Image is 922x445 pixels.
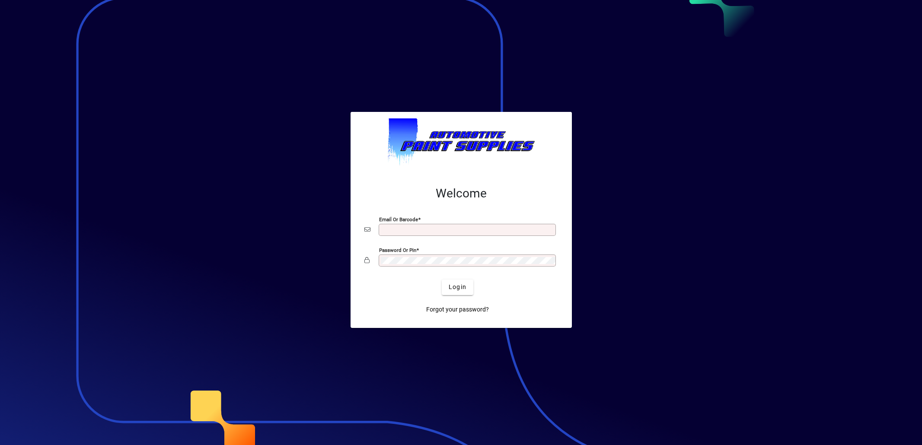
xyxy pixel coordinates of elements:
a: Forgot your password? [423,302,492,318]
h2: Welcome [364,186,558,201]
span: Login [449,283,466,292]
mat-label: Email or Barcode [379,216,418,222]
mat-label: Password or Pin [379,247,416,253]
span: Forgot your password? [426,305,489,314]
button: Login [442,280,473,295]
